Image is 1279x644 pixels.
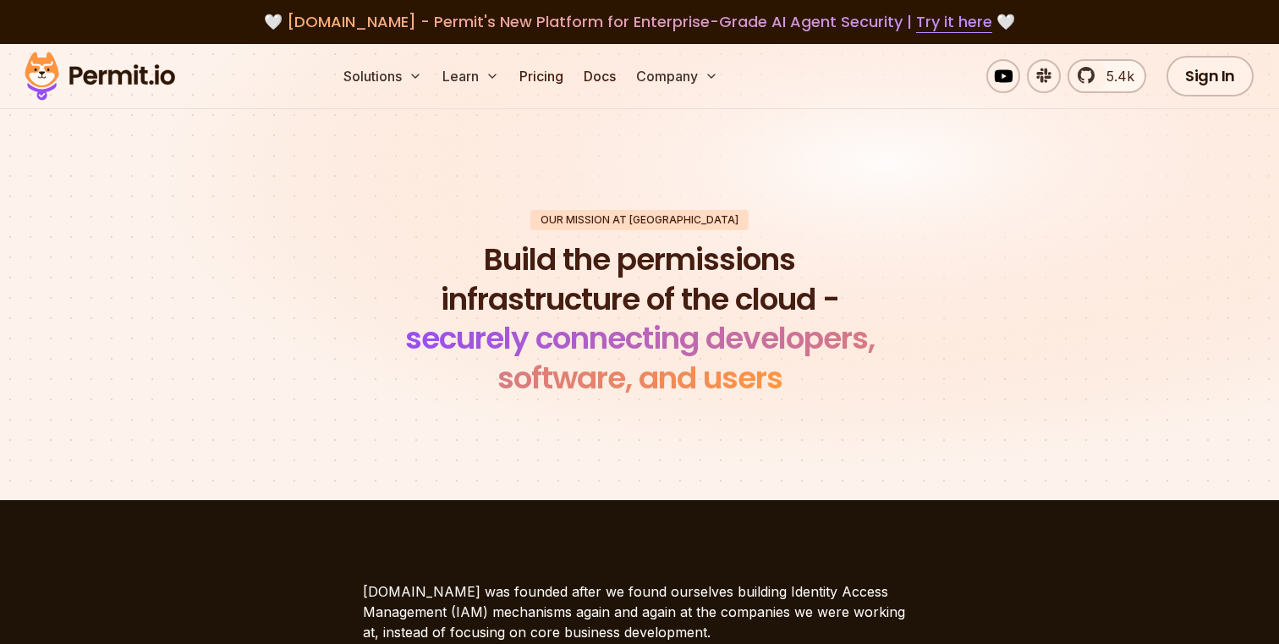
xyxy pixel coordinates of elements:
p: [DOMAIN_NAME] was founded after we found ourselves building Identity Access Management (IAM) mech... [363,581,916,642]
div: Our mission at [GEOGRAPHIC_DATA] [530,210,749,230]
a: Pricing [513,59,570,93]
button: Company [629,59,725,93]
span: securely connecting developers, software, and users [405,316,875,399]
h1: Build the permissions infrastructure of the cloud - [382,240,897,399]
a: Sign In [1166,56,1254,96]
span: [DOMAIN_NAME] - Permit's New Platform for Enterprise-Grade AI Agent Security | [287,11,992,32]
a: Docs [577,59,623,93]
button: Learn [436,59,506,93]
a: 5.4k [1068,59,1146,93]
span: 5.4k [1096,66,1134,86]
div: 🤍 🤍 [41,10,1238,34]
button: Solutions [337,59,429,93]
img: Permit logo [17,47,183,105]
a: Try it here [916,11,992,33]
